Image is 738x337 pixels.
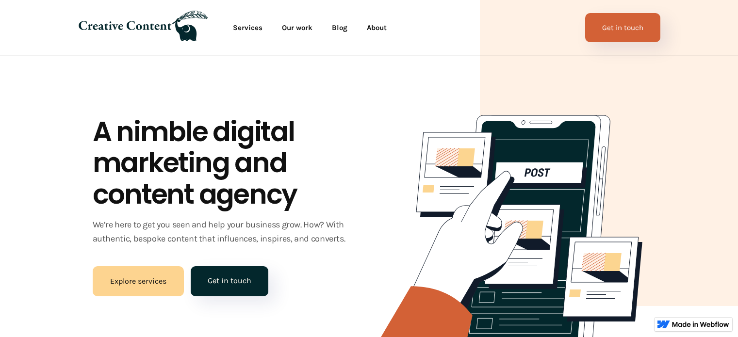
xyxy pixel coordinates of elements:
a: Get in touch [191,266,268,296]
a: Get in touch [585,13,660,42]
a: Our work [272,18,322,37]
img: Made in Webflow [672,321,729,327]
a: Explore services [93,266,184,296]
a: Services [223,18,272,37]
a: About [357,18,396,37]
p: We’re here to get you seen and help your business grow. How? With authentic, bespoke content that... [93,218,359,246]
h1: A nimble digital marketing and content agency [93,116,359,210]
a: home [78,11,208,45]
a: Blog [322,18,357,37]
